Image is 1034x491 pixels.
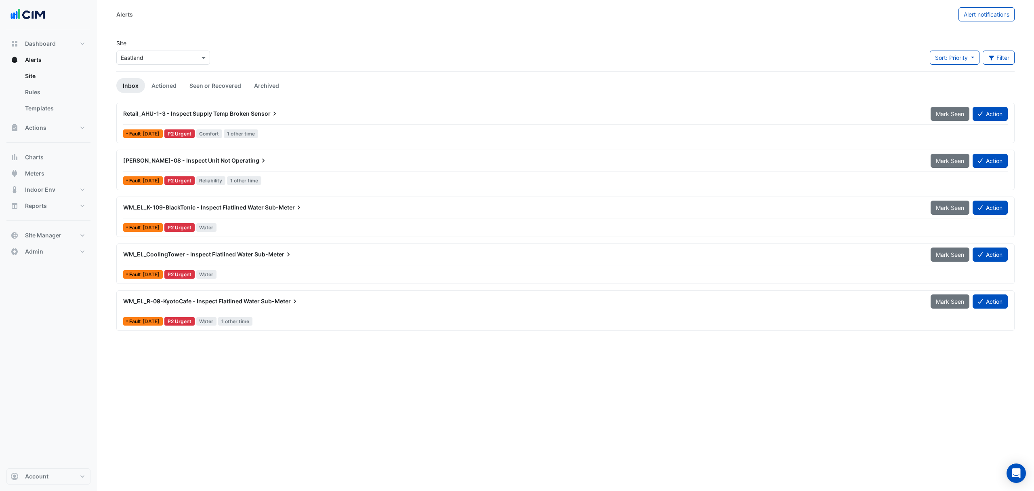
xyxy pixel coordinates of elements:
span: Fault [129,178,143,183]
app-icon: Site Manager [11,231,19,239]
button: Mark Seen [931,248,969,262]
span: Mark Seen [936,204,964,211]
span: Sat 12-Apr-2025 20:47 AEST [143,318,160,324]
div: P2 Urgent [164,270,195,279]
button: Alerts [6,52,90,68]
span: Actions [25,124,46,132]
a: Archived [248,78,286,93]
app-icon: Dashboard [11,40,19,48]
a: Inbox [116,78,145,93]
span: Fault [129,225,143,230]
span: Meters [25,169,44,178]
span: Retail_AHU-1-3 - Inspect Supply Temp Broken [123,110,250,117]
span: Reports [25,202,47,210]
span: Fault [129,131,143,136]
span: Mark Seen [936,251,964,258]
span: Fault [129,272,143,277]
span: 1 other time [224,129,258,138]
app-icon: Charts [11,153,19,161]
span: WM_EL_R-09-KyotoCafe - Inspect Flatlined Water [123,298,260,305]
button: Action [973,107,1008,121]
a: Rules [19,84,90,100]
span: Site Manager [25,231,61,239]
span: Alerts [25,56,42,64]
app-icon: Reports [11,202,19,210]
span: Admin [25,248,43,256]
span: Charts [25,153,44,161]
div: P2 Urgent [164,129,195,138]
span: WM_EL_CoolingTower - Inspect Flatlined Water [123,251,253,258]
span: Reliability [196,176,226,185]
span: Dashboard [25,40,56,48]
span: Wed 30-Jul-2025 12:30 AEST [143,271,160,277]
button: Sort: Priority [930,51,979,65]
span: Sensor [251,110,279,118]
button: Mark Seen [931,201,969,215]
button: Mark Seen [931,154,969,168]
span: Water [196,270,217,279]
button: Action [973,154,1008,168]
span: Sub-Meter [261,297,299,305]
span: Account [25,472,48,480]
app-icon: Admin [11,248,19,256]
span: [PERSON_NAME]-08 - Inspect Unit Not [123,157,230,164]
button: Filter [983,51,1015,65]
span: Mon 29-Sep-2025 09:04 AEST [143,131,160,137]
button: Actions [6,120,90,136]
span: Sub-Meter [254,250,292,258]
a: Site [19,68,90,84]
span: WM_EL_K-109-BlackTonic - Inspect Flatlined Water [123,204,264,211]
app-icon: Alerts [11,56,19,64]
span: Fault [129,319,143,324]
button: Action [973,201,1008,215]
span: Sub-Meter [265,203,303,212]
span: Sort: Priority [935,54,968,61]
button: Mark Seen [931,107,969,121]
span: 1 other time [227,176,261,185]
span: Alert notifications [964,11,1009,18]
app-icon: Meters [11,169,19,178]
div: Alerts [116,10,133,19]
span: 1 other time [218,317,252,326]
div: P2 Urgent [164,176,195,185]
span: Indoor Env [25,186,55,194]
button: Action [973,294,1008,309]
img: Company Logo [10,6,46,23]
a: Seen or Recovered [183,78,248,93]
span: Mark Seen [936,157,964,164]
app-icon: Indoor Env [11,186,19,194]
button: Indoor Env [6,182,90,198]
button: Reports [6,198,90,214]
button: Action [973,248,1008,262]
span: Tue 23-Sep-2025 09:31 AEST [143,178,160,184]
button: Charts [6,149,90,165]
button: Site Manager [6,227,90,243]
span: Operating [231,157,267,165]
button: Meters [6,165,90,182]
div: Open Intercom Messenger [1007,463,1026,483]
a: Templates [19,100,90,116]
div: P2 Urgent [164,223,195,232]
button: Mark Seen [931,294,969,309]
span: Wed 27-Aug-2025 15:32 AEST [143,224,160,231]
label: Site [116,39,126,47]
button: Admin [6,243,90,260]
div: Alerts [6,68,90,120]
button: Dashboard [6,36,90,52]
a: Actioned [145,78,183,93]
div: P2 Urgent [164,317,195,326]
span: Comfort [196,129,223,138]
span: Water [196,223,217,232]
button: Account [6,468,90,485]
button: Alert notifications [958,7,1015,21]
span: Mark Seen [936,298,964,305]
span: Mark Seen [936,110,964,117]
app-icon: Actions [11,124,19,132]
span: Water [196,317,217,326]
